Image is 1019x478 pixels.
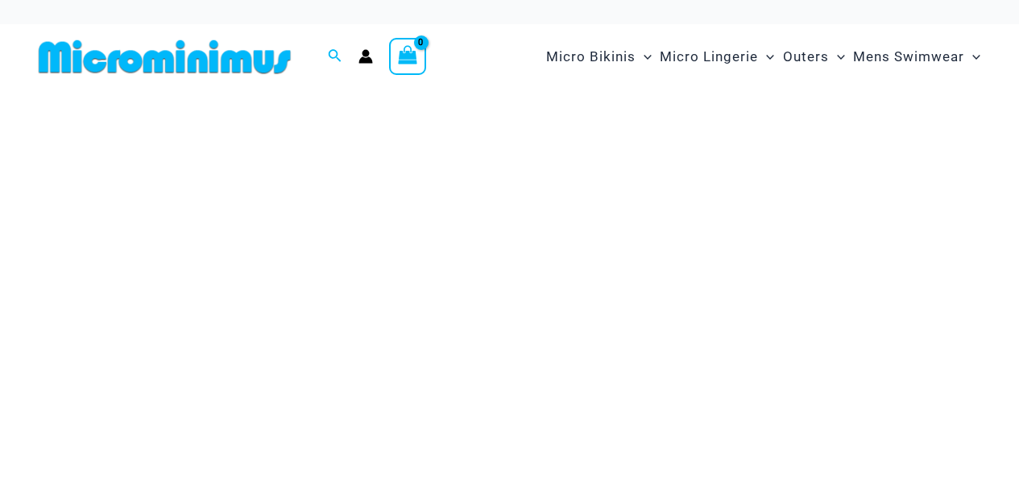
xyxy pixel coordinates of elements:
[783,36,829,77] span: Outers
[636,36,652,77] span: Menu Toggle
[328,47,342,67] a: Search icon link
[853,36,964,77] span: Mens Swimwear
[829,36,845,77] span: Menu Toggle
[358,49,373,64] a: Account icon link
[542,32,656,81] a: Micro BikinisMenu ToggleMenu Toggle
[779,32,849,81] a: OutersMenu ToggleMenu Toggle
[758,36,774,77] span: Menu Toggle
[540,30,987,84] nav: Site Navigation
[656,32,778,81] a: Micro LingerieMenu ToggleMenu Toggle
[964,36,980,77] span: Menu Toggle
[32,39,297,75] img: MM SHOP LOGO FLAT
[849,32,984,81] a: Mens SwimwearMenu ToggleMenu Toggle
[546,36,636,77] span: Micro Bikinis
[660,36,758,77] span: Micro Lingerie
[389,38,426,75] a: View Shopping Cart, empty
